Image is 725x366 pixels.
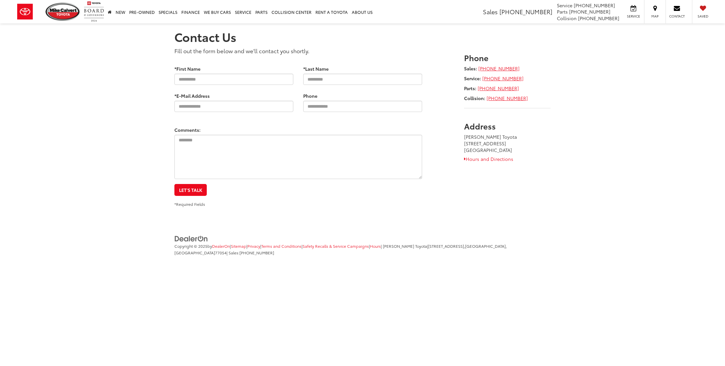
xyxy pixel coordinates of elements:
[174,184,207,196] button: Let's Talk
[487,95,528,101] a: [PHONE_NUMBER]
[696,14,710,18] span: Saved
[303,92,317,99] label: Phone
[369,243,381,249] span: |
[428,243,465,249] span: [STREET_ADDRESS],
[569,8,610,15] span: [PHONE_NUMBER]
[557,8,568,15] span: Parts
[260,243,302,249] span: |
[483,7,498,16] span: Sales
[381,243,427,249] span: | [PERSON_NAME] Toyota
[247,243,260,249] a: Privacy
[482,75,524,82] a: [PHONE_NUMBER]
[174,235,208,241] a: DealerOn
[231,243,246,249] a: Sitemap
[227,250,274,255] span: | Sales:
[464,75,481,82] strong: Service:
[648,14,662,18] span: Map
[212,243,230,249] a: DealerOn Home Page
[215,250,227,255] span: 77054
[303,243,369,249] a: Safety Recalls & Service Campaigns, Opens in a new tab
[261,243,302,249] a: Terms and Conditions
[207,243,230,249] span: by
[174,65,200,72] label: *First Name
[464,133,551,153] address: [PERSON_NAME] Toyota [STREET_ADDRESS] [GEOGRAPHIC_DATA]
[464,95,485,101] strong: Collision:
[464,122,551,130] h3: Address
[46,3,81,21] img: Mike Calvert Toyota
[302,243,369,249] span: |
[370,243,381,249] a: Hours
[174,201,205,207] small: *Required Fields
[230,243,246,249] span: |
[499,7,552,16] span: [PHONE_NUMBER]
[464,53,551,62] h3: Phone
[574,2,615,9] span: [PHONE_NUMBER]
[464,65,477,72] strong: Sales:
[478,65,520,72] a: [PHONE_NUMBER]
[303,65,329,72] label: *Last Name
[174,92,210,99] label: *E-Mail Address
[246,243,260,249] span: |
[669,14,685,18] span: Contact
[174,250,215,255] span: [GEOGRAPHIC_DATA]
[174,235,208,242] img: DealerOn
[557,15,577,21] span: Collision
[174,243,207,249] span: Copyright © 2025
[465,243,507,249] span: [GEOGRAPHIC_DATA],
[464,156,513,162] a: Hours and Directions
[174,127,200,133] label: Comments:
[478,85,519,91] a: [PHONE_NUMBER]
[626,14,641,18] span: Service
[174,30,551,43] h1: Contact Us
[464,85,476,91] strong: Parts:
[174,47,422,55] p: Fill out the form below and we'll contact you shortly.
[239,250,274,255] span: [PHONE_NUMBER]
[578,15,619,21] span: [PHONE_NUMBER]
[557,2,572,9] span: Service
